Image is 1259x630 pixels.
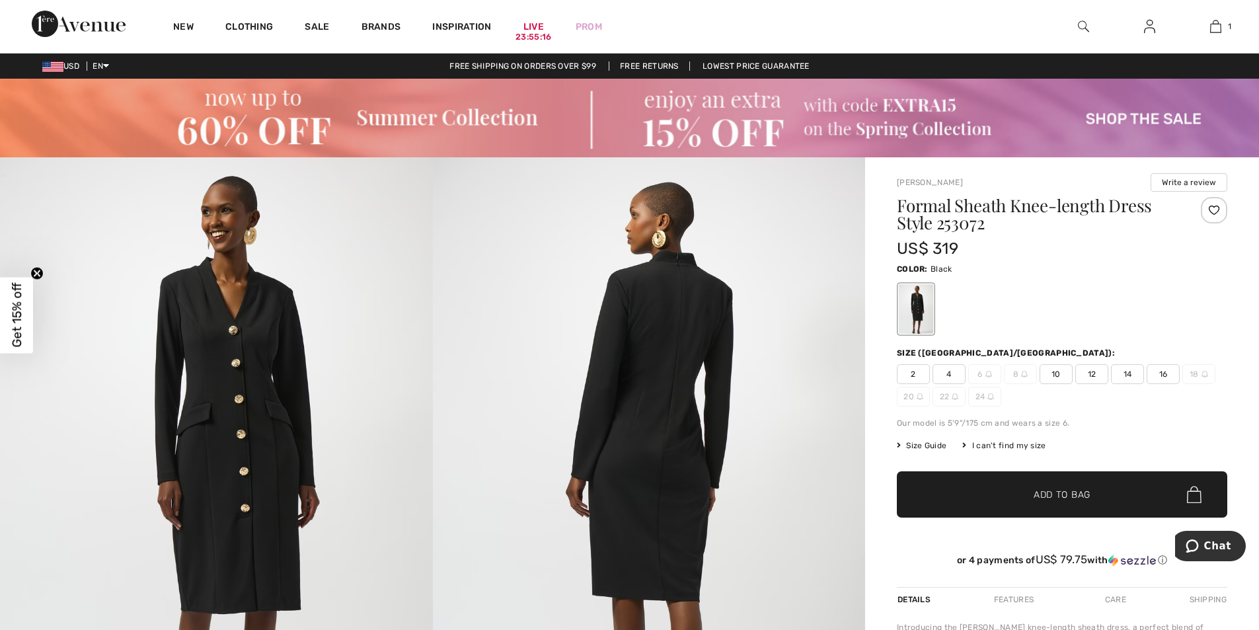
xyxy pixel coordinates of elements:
a: [PERSON_NAME] [897,178,963,187]
div: Care [1094,588,1137,611]
div: Details [897,588,934,611]
img: 1ère Avenue [32,11,126,37]
span: 20 [897,387,930,407]
img: ring-m.svg [952,393,958,400]
div: Features [983,588,1045,611]
span: US$ 319 [897,239,958,258]
button: Write a review [1151,173,1227,192]
a: Free shipping on orders over $99 [439,61,607,71]
span: 24 [968,387,1001,407]
img: ring-m.svg [985,371,992,377]
a: 1 [1183,19,1248,34]
img: ring-m.svg [1202,371,1208,377]
img: My Info [1144,19,1155,34]
span: Add to Bag [1034,488,1090,502]
a: New [173,21,194,35]
img: ring-m.svg [917,393,923,400]
img: My Bag [1210,19,1221,34]
a: Sale [305,21,329,35]
span: 1 [1228,20,1231,32]
span: 18 [1182,364,1215,384]
span: USD [42,61,85,71]
iframe: Opens a widget where you can chat to one of our agents [1175,531,1246,564]
img: US Dollar [42,61,63,72]
img: Sezzle [1108,555,1156,567]
span: 12 [1075,364,1108,384]
span: 10 [1040,364,1073,384]
span: 6 [968,364,1001,384]
span: EN [93,61,109,71]
a: Brands [362,21,401,35]
div: Size ([GEOGRAPHIC_DATA]/[GEOGRAPHIC_DATA]): [897,347,1118,359]
span: 8 [1004,364,1037,384]
span: Get 15% off [9,283,24,348]
span: Inspiration [432,21,491,35]
a: Live23:55:16 [523,20,544,34]
span: Black [931,264,952,274]
span: 14 [1111,364,1144,384]
img: ring-m.svg [1021,371,1028,377]
img: ring-m.svg [987,393,994,400]
button: Add to Bag [897,471,1227,518]
a: Clothing [225,21,273,35]
h1: Formal Sheath Knee-length Dress Style 253072 [897,197,1172,231]
a: Lowest Price Guarantee [692,61,820,71]
span: 22 [933,387,966,407]
div: 23:55:16 [515,31,551,44]
a: Sign In [1133,19,1166,35]
div: Our model is 5'9"/175 cm and wears a size 6. [897,417,1227,429]
span: 16 [1147,364,1180,384]
div: Shipping [1186,588,1227,611]
span: 4 [933,364,966,384]
span: 2 [897,364,930,384]
img: Bag.svg [1187,486,1202,503]
a: Free Returns [609,61,690,71]
div: or 4 payments ofUS$ 79.75withSezzle Click to learn more about Sezzle [897,553,1227,571]
span: Color: [897,264,928,274]
a: Prom [576,20,602,34]
div: I can't find my size [962,440,1046,452]
span: US$ 79.75 [1036,553,1088,566]
div: or 4 payments of with [897,553,1227,567]
img: search the website [1078,19,1089,34]
div: Black [899,284,933,334]
span: Size Guide [897,440,946,452]
button: Close teaser [30,266,44,280]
